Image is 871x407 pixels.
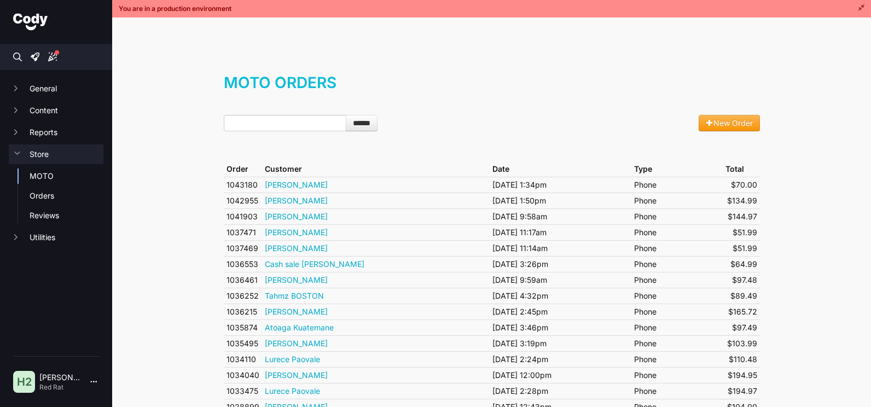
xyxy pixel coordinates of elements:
[490,208,631,224] td: [DATE] 9:58am
[490,367,631,383] td: [DATE] 12:00pm
[265,354,320,364] a: Lurece Paovale
[30,171,103,182] a: MOTO
[723,240,760,256] td: $51.99
[39,383,82,392] p: Red Rat
[224,256,262,272] td: 1036553
[723,288,760,304] td: $89.49
[224,161,262,177] th: Order
[723,351,760,367] td: $110.48
[265,339,328,348] a: [PERSON_NAME]
[265,196,328,205] a: [PERSON_NAME]
[224,319,262,335] td: 1035874
[265,228,328,237] a: [PERSON_NAME]
[224,72,760,104] h1: MOTO Orders
[723,367,760,383] td: $194.95
[723,193,760,208] td: $134.99
[723,177,760,193] td: $70.00
[9,228,103,247] button: Utilities
[631,367,723,383] td: Phone
[265,370,328,380] a: [PERSON_NAME]
[265,212,328,221] a: [PERSON_NAME]
[490,224,631,240] td: [DATE] 11:17am
[490,193,631,208] td: [DATE] 1:50pm
[265,180,328,189] a: [PERSON_NAME]
[723,224,760,240] td: $51.99
[490,240,631,256] td: [DATE] 11:14am
[9,79,103,98] button: General
[723,208,760,224] td: $144.97
[490,177,631,193] td: [DATE] 1:34pm
[265,291,324,300] a: Tahmz BOSTON
[723,256,760,272] td: $64.99
[224,177,262,193] td: 1043180
[30,190,103,201] a: Orders
[490,272,631,288] td: [DATE] 9:59am
[723,335,760,351] td: $103.99
[723,304,760,319] td: $165.72
[490,351,631,367] td: [DATE] 2:24pm
[224,367,262,383] td: 1034040
[30,210,103,221] a: Reviews
[631,383,723,399] td: Phone
[631,177,723,193] td: Phone
[723,383,760,399] td: $194.97
[39,372,82,383] p: [PERSON_NAME] | 2349
[631,288,723,304] td: Phone
[224,304,262,319] td: 1036215
[631,351,723,367] td: Phone
[224,288,262,304] td: 1036252
[723,161,760,177] th: Total
[490,256,631,272] td: [DATE] 3:26pm
[631,240,723,256] td: Phone
[631,208,723,224] td: Phone
[224,240,262,256] td: 1037469
[631,335,723,351] td: Phone
[490,288,631,304] td: [DATE] 4:32pm
[224,193,262,208] td: 1042955
[490,383,631,399] td: [DATE] 2:28pm
[224,383,262,399] td: 1033475
[490,304,631,319] td: [DATE] 2:45pm
[723,319,760,335] td: $97.49
[9,144,103,164] button: Store
[490,319,631,335] td: [DATE] 3:46pm
[265,323,334,332] a: Atoaga Kuatemane
[631,319,723,335] td: Phone
[224,335,262,351] td: 1035495
[265,307,328,316] a: [PERSON_NAME]
[631,224,723,240] td: Phone
[265,386,320,396] a: Lurece Paovale
[224,272,262,288] td: 1036461
[265,243,328,253] a: [PERSON_NAME]
[224,208,262,224] td: 1041903
[631,272,723,288] td: Phone
[490,161,631,177] th: Date
[9,123,103,142] button: Reports
[265,259,364,269] a: Cash sale [PERSON_NAME]
[631,161,723,177] th: Type
[262,161,490,177] th: Customer
[265,275,328,284] a: [PERSON_NAME]
[631,256,723,272] td: Phone
[490,335,631,351] td: [DATE] 3:19pm
[699,115,760,131] a: New Order
[224,351,262,367] td: 1034110
[119,4,231,13] span: You are in a production environment
[9,101,103,120] button: Content
[631,304,723,319] td: Phone
[224,224,262,240] td: 1037471
[631,193,723,208] td: Phone
[723,272,760,288] td: $97.48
